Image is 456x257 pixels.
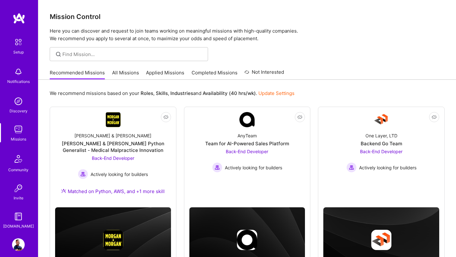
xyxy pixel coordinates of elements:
[323,112,439,190] a: Company LogoOne Layer, LTDBackend Go TeamBack-End Developer Actively looking for buildersActively...
[12,95,25,108] img: discovery
[103,230,123,250] img: Company logo
[12,66,25,78] img: bell
[50,69,105,80] a: Recommended Missions
[205,140,289,147] div: Team for AI-Powered Sales Platform
[61,188,165,195] div: Matched on Python, AWS, and +1 more skill
[258,90,294,96] a: Update Settings
[14,195,23,201] div: Invite
[12,210,25,223] img: guide book
[212,162,222,172] img: Actively looking for builders
[226,149,268,154] span: Back-End Developer
[192,69,237,80] a: Completed Missions
[237,132,257,139] div: AnyTeam
[50,27,445,42] p: Here you can discover and request to join teams working on meaningful missions with high-quality ...
[189,112,305,190] a: Company LogoAnyTeamTeam for AI-Powered Sales PlatformBack-End Developer Actively looking for buil...
[374,112,389,127] img: Company Logo
[112,69,139,80] a: All Missions
[7,78,30,85] div: Notifications
[3,223,34,229] div: [DOMAIN_NAME]
[9,108,28,114] div: Discovery
[156,90,168,96] b: Skills
[365,132,397,139] div: One Layer, LTD
[105,112,121,127] img: Company Logo
[13,13,25,24] img: logo
[74,132,151,139] div: [PERSON_NAME] & [PERSON_NAME]
[92,155,134,161] span: Back-End Developer
[346,162,357,172] img: Actively looking for builders
[55,112,171,202] a: Company Logo[PERSON_NAME] & [PERSON_NAME][PERSON_NAME] & [PERSON_NAME] Python Generalist - Medica...
[297,115,302,120] i: icon EyeClosed
[78,169,88,179] img: Actively looking for builders
[146,69,184,80] a: Applied Missions
[50,13,445,21] h3: Mission Control
[12,123,25,136] img: teamwork
[371,230,391,250] img: Company logo
[10,238,26,251] a: User Avatar
[50,90,294,97] p: We recommend missions based on your , , and .
[163,115,168,120] i: icon EyeClosed
[170,90,193,96] b: Industries
[13,49,24,55] div: Setup
[61,188,66,193] img: Ateam Purple Icon
[225,164,282,171] span: Actively looking for builders
[203,90,256,96] b: Availability (40 hrs/wk)
[91,171,148,178] span: Actively looking for builders
[55,51,62,58] i: icon SearchGrey
[239,112,255,127] img: Company Logo
[360,149,402,154] span: Back-End Developer
[11,151,26,166] img: Community
[11,136,26,142] div: Missions
[141,90,153,96] b: Roles
[432,115,437,120] i: icon EyeClosed
[12,35,25,49] img: setup
[359,164,416,171] span: Actively looking for builders
[8,166,28,173] div: Community
[12,182,25,195] img: Invite
[12,238,25,251] img: User Avatar
[62,51,203,58] input: Find Mission...
[237,230,257,250] img: Company logo
[244,68,284,80] a: Not Interested
[361,140,402,147] div: Backend Go Team
[55,140,171,154] div: [PERSON_NAME] & [PERSON_NAME] Python Generalist - Medical Malpractice Innovation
